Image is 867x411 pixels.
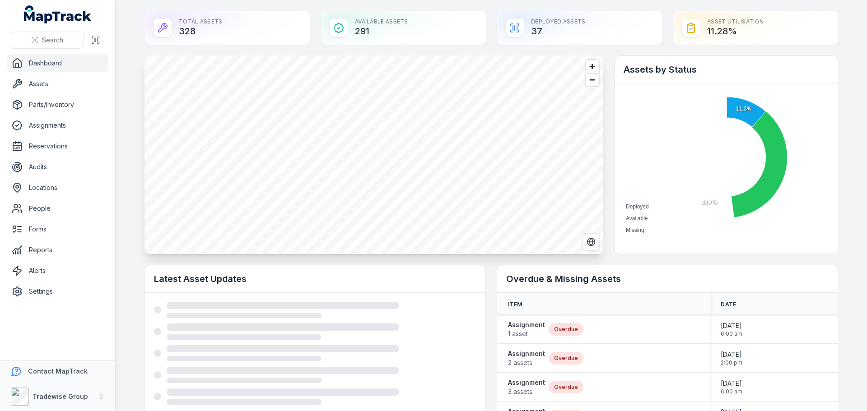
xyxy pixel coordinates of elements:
[721,379,742,395] time: 8/8/2025, 6:00:00 AM
[549,381,583,393] div: Overdue
[508,349,545,367] a: Assignment2 assets
[626,203,649,210] span: Deployed
[721,321,742,337] time: 10/1/2025, 6:00:00 AM
[24,5,92,23] a: MapTrack
[626,215,648,222] span: Available
[154,272,476,285] h2: Latest Asset Updates
[7,282,108,300] a: Settings
[506,272,829,285] h2: Overdue & Missing Assets
[721,321,742,330] span: [DATE]
[508,320,545,329] strong: Assignment
[508,358,545,367] span: 2 assets
[33,393,88,400] strong: Tradewise Group
[721,350,742,359] span: [DATE]
[721,301,736,308] span: Date
[7,262,108,280] a: Alerts
[721,330,742,337] span: 6:00 am
[42,36,63,45] span: Search
[549,323,583,336] div: Overdue
[583,233,600,250] button: Switch to Satellite View
[28,367,88,375] strong: Contact MapTrack
[586,60,599,73] button: Zoom in
[7,199,108,217] a: People
[7,241,108,259] a: Reports
[7,137,108,155] a: Reservations
[508,320,545,338] a: Assignment1 asset
[624,63,829,76] h2: Assets by Status
[508,378,545,387] strong: Assignment
[7,220,108,238] a: Forms
[11,32,84,49] button: Search
[721,359,742,366] span: 2:00 pm
[7,179,108,197] a: Locations
[721,350,742,366] time: 8/14/2025, 2:00:00 PM
[7,75,108,93] a: Assets
[508,349,545,358] strong: Assignment
[549,352,583,365] div: Overdue
[508,387,545,396] span: 3 assets
[144,55,603,254] canvas: Map
[7,116,108,134] a: Assignments
[721,379,742,388] span: [DATE]
[7,96,108,114] a: Parts/Inventory
[508,301,522,308] span: Item
[626,227,644,233] span: Missing
[7,158,108,176] a: Audits
[508,378,545,396] a: Assignment3 assets
[721,388,742,395] span: 6:00 am
[586,73,599,86] button: Zoom out
[508,329,545,338] span: 1 asset
[7,54,108,72] a: Dashboard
